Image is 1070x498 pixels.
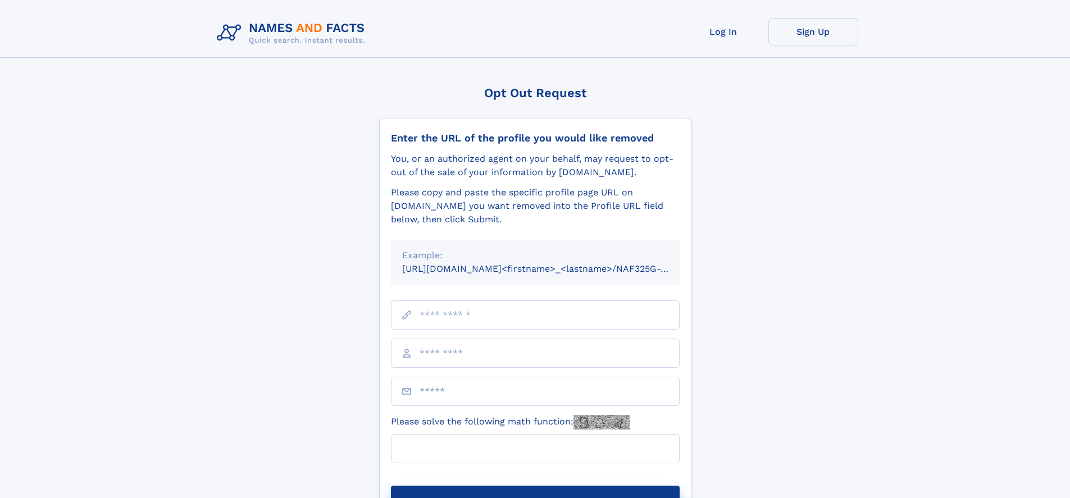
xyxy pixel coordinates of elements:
[391,415,630,430] label: Please solve the following math function:
[391,132,680,144] div: Enter the URL of the profile you would like removed
[391,152,680,179] div: You, or an authorized agent on your behalf, may request to opt-out of the sale of your informatio...
[391,186,680,226] div: Please copy and paste the specific profile page URL on [DOMAIN_NAME] you want removed into the Pr...
[679,18,768,45] a: Log In
[212,18,374,48] img: Logo Names and Facts
[379,86,691,100] div: Opt Out Request
[768,18,858,45] a: Sign Up
[402,249,668,262] div: Example:
[402,263,701,274] small: [URL][DOMAIN_NAME]<firstname>_<lastname>/NAF325G-xxxxxxxx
